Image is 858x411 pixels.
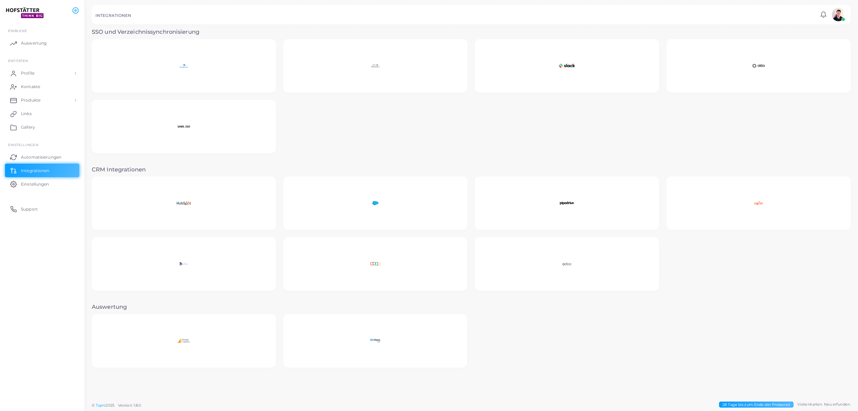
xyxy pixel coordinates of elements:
a: Automatisierungen [5,150,79,164]
span: Profile [21,70,34,76]
span: Links [21,111,32,117]
span: Visitenkarten. Neu erfunden. [797,402,851,407]
span: 2025 [106,403,114,408]
a: avatar [830,8,847,21]
span: Kontakte [21,84,40,90]
h3: SSO und Verzeichnissynchronisierung [92,29,851,35]
img: Microsoft Azure [161,45,207,87]
img: SAML [157,106,211,148]
span: Einstellungen [21,181,49,187]
span: Support [21,206,38,212]
span: Automatisierungen [21,154,61,160]
a: Gallery [5,120,79,134]
a: Einstellungen [5,177,79,191]
img: Google Analytics [159,320,209,362]
span: Produkte [21,97,40,103]
img: Microsoft Dynamics [161,243,207,285]
a: Produkte [5,93,79,107]
span: 28 Tage bis zum Ende der Probezeit [719,402,794,408]
span: Einstellungen [8,143,38,147]
a: Auswertung [5,36,79,50]
img: Zoho [351,243,399,285]
h3: Auswertung [92,304,851,310]
a: Kontakte [5,80,79,93]
span: Integrationen [21,168,49,174]
img: Meta Pixel [351,320,399,362]
img: avatar [832,8,845,21]
a: Links [5,107,79,120]
span: Version: 1.8.0 [118,403,141,408]
img: Pipedrive [540,182,594,224]
a: Tapni [96,403,106,408]
img: Slack [540,45,594,87]
img: logo [6,6,44,19]
img: Zapier [735,182,782,224]
h3: CRM Integrationen [92,166,851,173]
img: Salesforce [353,182,397,224]
a: Integrationen [5,164,79,177]
span: Auswertung [21,40,47,46]
img: Okta [732,45,786,87]
a: Profile [5,66,79,80]
span: Gallery [21,124,35,130]
span: © [92,403,141,408]
span: ENTITÄTEN [8,59,28,63]
img: Odoo [543,243,591,285]
span: EINBLICKE [8,29,27,33]
img: Hubspot [158,182,210,224]
img: Google Workspace [352,45,399,87]
h5: INTEGRATIONEN [95,13,131,18]
a: Support [5,202,79,216]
